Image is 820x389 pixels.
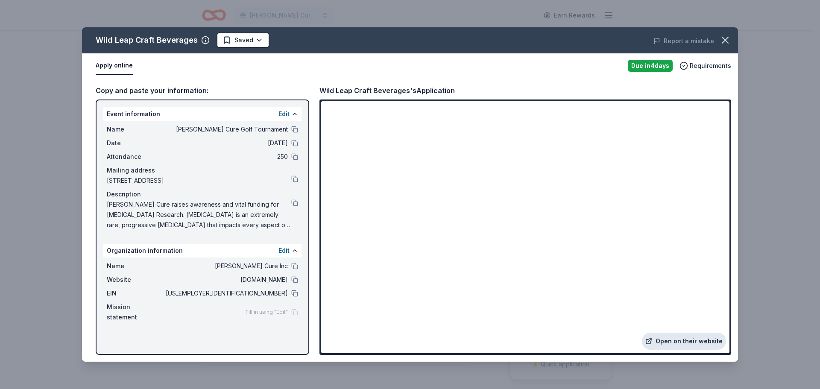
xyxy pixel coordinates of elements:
[164,138,288,148] span: [DATE]
[107,152,164,162] span: Attendance
[107,275,164,285] span: Website
[107,175,291,186] span: [STREET_ADDRESS]
[96,57,133,75] button: Apply online
[319,85,455,96] div: Wild Leap Craft Beverages's Application
[107,189,298,199] div: Description
[107,261,164,271] span: Name
[164,124,288,135] span: [PERSON_NAME] Cure Golf Tournament
[690,61,731,71] span: Requirements
[107,302,164,322] span: Mission statement
[103,244,302,257] div: Organization information
[679,61,731,71] button: Requirements
[164,261,288,271] span: [PERSON_NAME] Cure Inc
[164,288,288,298] span: [US_EMPLOYER_IDENTIFICATION_NUMBER]
[246,309,288,316] span: Fill in using "Edit"
[217,32,269,48] button: Saved
[107,165,298,175] div: Mailing address
[278,109,290,119] button: Edit
[164,152,288,162] span: 250
[653,36,714,46] button: Report a mistake
[107,138,164,148] span: Date
[96,85,309,96] div: Copy and paste your information:
[103,107,302,121] div: Event information
[107,199,291,230] span: [PERSON_NAME] Cure raises awareness and vital funding for [MEDICAL_DATA] Research. [MEDICAL_DATA]...
[642,333,726,350] a: Open on their website
[234,35,253,45] span: Saved
[107,288,164,298] span: EIN
[107,124,164,135] span: Name
[628,60,673,72] div: Due in 4 days
[278,246,290,256] button: Edit
[164,275,288,285] span: [DOMAIN_NAME]
[96,33,198,47] div: Wild Leap Craft Beverages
